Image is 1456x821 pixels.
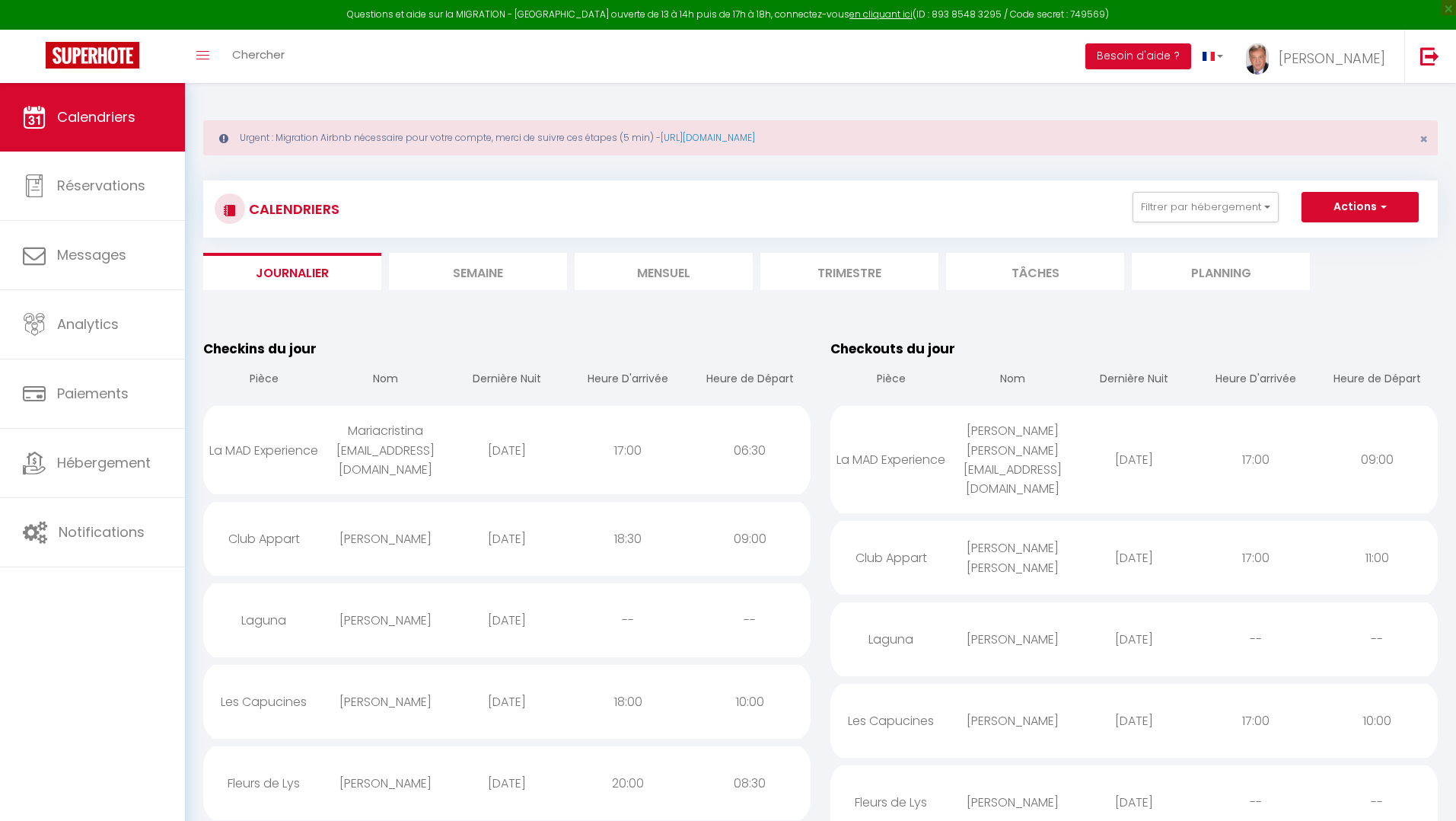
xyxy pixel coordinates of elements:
span: Paiements [57,384,129,403]
div: 18:30 [568,514,690,564]
img: logout [1420,46,1439,65]
th: Nom [952,359,1074,402]
th: Heure D'arrivée [1195,359,1317,402]
div: Club Appart [830,533,952,583]
button: Besoin d'aide ? [1085,43,1191,69]
div: [DATE] [1073,615,1195,664]
span: Analytics [57,315,119,334]
li: Trimestre [760,253,938,290]
th: Heure de Départ [689,359,811,402]
div: [PERSON_NAME] [325,677,447,727]
div: 10:00 [1316,696,1438,746]
div: -- [568,596,690,645]
div: -- [1316,615,1438,664]
div: -- [689,596,811,645]
span: Notifications [59,522,145,541]
th: Nom [325,359,447,402]
span: × [1419,129,1428,149]
span: Checkins du jour [203,340,317,358]
div: 17:00 [1195,435,1317,484]
div: Fleurs de Lys [203,759,325,808]
div: Les Capucines [830,696,952,746]
div: [PERSON_NAME] [325,514,447,564]
div: 11:00 [1316,533,1438,583]
div: 17:00 [568,426,690,475]
span: Chercher [232,46,285,62]
div: 10:00 [689,677,811,727]
div: 17:00 [1195,533,1317,583]
div: La MAD Experience [203,426,325,475]
span: Hébergement [57,453,151,472]
div: [PERSON_NAME] [952,615,1074,664]
li: Planning [1132,253,1310,290]
div: [PERSON_NAME] [325,759,447,808]
div: Laguna [203,596,325,645]
a: ... [PERSON_NAME] [1235,30,1404,83]
div: [PERSON_NAME] [952,696,1074,746]
a: [URL][DOMAIN_NAME] [661,131,755,144]
img: ... [1246,43,1269,75]
th: Dernière Nuit [446,359,568,402]
span: Messages [57,245,126,264]
div: [PERSON_NAME] [325,596,447,645]
a: Chercher [221,30,296,83]
div: -- [1195,615,1317,664]
div: 09:00 [1316,435,1438,484]
span: Réservations [57,176,145,195]
button: Filtrer par hébergement [1133,192,1279,222]
div: [DATE] [446,596,568,645]
div: Laguna [830,615,952,664]
button: Actions [1301,192,1419,222]
button: Close [1419,133,1428,146]
h3: CALENDRIERS [245,192,339,226]
div: [DATE] [1073,435,1195,484]
img: Super Booking [46,42,139,69]
div: [DATE] [446,677,568,727]
div: [DATE] [446,426,568,475]
a: en cliquant ici [849,8,913,21]
th: Heure de Départ [1316,359,1438,402]
th: Dernière Nuit [1073,359,1195,402]
span: [PERSON_NAME] [1279,49,1385,68]
div: [DATE] [446,759,568,808]
li: Journalier [203,253,381,290]
iframe: LiveChat chat widget [1392,757,1456,821]
div: 20:00 [568,759,690,808]
div: [DATE] [1073,696,1195,746]
div: 06:30 [689,426,811,475]
div: Urgent : Migration Airbnb nécessaire pour votre compte, merci de suivre ces étapes (5 min) - [203,120,1438,155]
li: Semaine [389,253,567,290]
div: 09:00 [689,514,811,564]
div: [PERSON_NAME] [PERSON_NAME] [952,523,1074,592]
div: [DATE] [1073,533,1195,583]
div: 18:00 [568,677,690,727]
span: Checkouts du jour [830,340,955,358]
li: Tâches [946,253,1124,290]
th: Pièce [203,359,325,402]
div: 08:30 [689,759,811,808]
div: Club Appart [203,514,325,564]
div: [DATE] [446,514,568,564]
th: Pièce [830,359,952,402]
div: Les Capucines [203,677,325,727]
th: Heure D'arrivée [568,359,690,402]
div: Mariacristina [EMAIL_ADDRESS][DOMAIN_NAME] [325,406,447,494]
div: La MAD Experience [830,435,952,484]
li: Mensuel [575,253,753,290]
span: Calendriers [57,107,135,126]
div: [PERSON_NAME] [PERSON_NAME][EMAIL_ADDRESS][DOMAIN_NAME] [952,406,1074,513]
div: 17:00 [1195,696,1317,746]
